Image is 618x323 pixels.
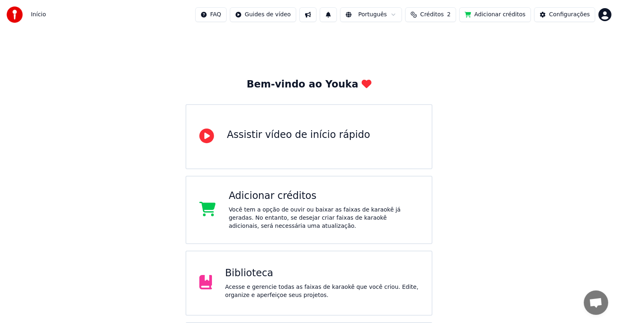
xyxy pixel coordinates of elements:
div: Bem-vindo ao Youka [247,78,371,91]
button: Guides de vídeo [230,7,296,22]
span: 2 [447,11,451,19]
div: Você tem a opção de ouvir ou baixar as faixas de karaokê já geradas. No entanto, se desejar criar... [229,206,419,230]
div: Adicionar créditos [229,190,419,203]
div: Acesse e gerencie todas as faixas de karaokê que você criou. Edite, organize e aperfeiçoe seus pr... [225,283,419,299]
a: Bate-papo aberto [584,290,608,315]
button: Configurações [534,7,595,22]
button: Créditos2 [405,7,456,22]
nav: breadcrumb [31,11,46,19]
div: Assistir vídeo de início rápido [227,129,370,142]
button: Adicionar créditos [459,7,531,22]
div: Configurações [549,11,590,19]
img: youka [7,7,23,23]
div: Biblioteca [225,267,419,280]
span: Créditos [420,11,444,19]
span: Início [31,11,46,19]
button: FAQ [195,7,227,22]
